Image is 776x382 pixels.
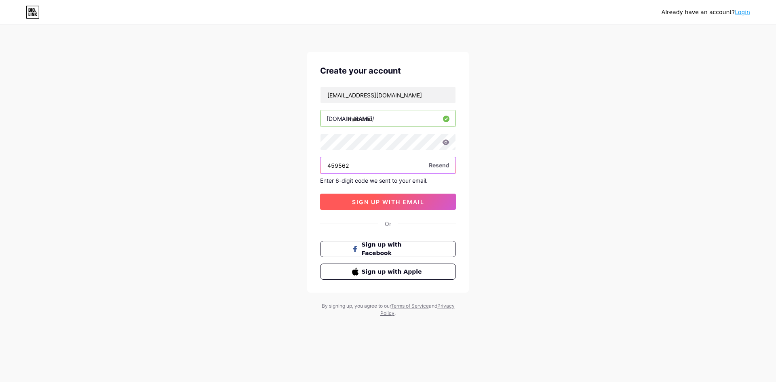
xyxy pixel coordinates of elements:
input: Email [321,87,455,103]
button: Sign up with Apple [320,264,456,280]
span: Resend [429,161,449,169]
div: By signing up, you agree to our and . [319,302,457,317]
div: Create your account [320,65,456,77]
button: Sign up with Facebook [320,241,456,257]
button: sign up with email [320,194,456,210]
input: Paste login code [321,157,455,173]
input: username [321,110,455,127]
a: Terms of Service [391,303,429,309]
div: Enter 6-digit code we sent to your email. [320,177,456,184]
div: [DOMAIN_NAME]/ [327,114,374,123]
div: Or [385,219,391,228]
span: Sign up with Facebook [362,241,424,257]
a: Login [735,9,750,15]
span: sign up with email [352,198,424,205]
div: Already have an account? [662,8,750,17]
span: Sign up with Apple [362,268,424,276]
